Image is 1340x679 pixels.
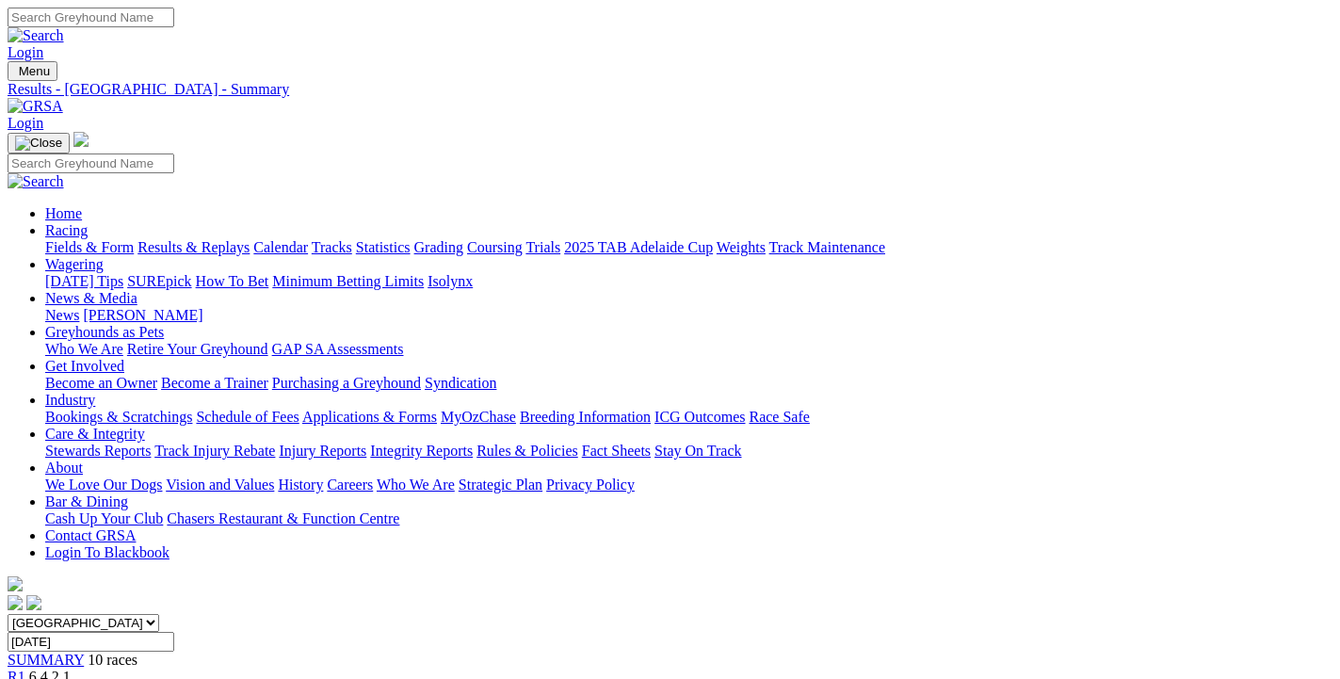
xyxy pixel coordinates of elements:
a: Racing [45,222,88,238]
img: Search [8,27,64,44]
div: Racing [45,239,1332,256]
a: Vision and Values [166,477,274,493]
img: twitter.svg [26,595,41,610]
a: ICG Outcomes [654,409,745,425]
a: Calendar [253,239,308,255]
button: Toggle navigation [8,133,70,154]
input: Search [8,154,174,173]
a: Contact GRSA [45,527,136,543]
div: About [45,477,1332,493]
a: Become an Owner [45,375,157,391]
a: Minimum Betting Limits [272,273,424,289]
div: Industry [45,409,1332,426]
a: SUMMARY [8,652,84,668]
a: Rules & Policies [476,443,578,459]
img: facebook.svg [8,595,23,610]
div: Greyhounds as Pets [45,341,1332,358]
div: Get Involved [45,375,1332,392]
a: Chasers Restaurant & Function Centre [167,510,399,526]
a: Login [8,115,43,131]
a: Careers [327,477,373,493]
a: We Love Our Dogs [45,477,162,493]
a: Isolynx [428,273,473,289]
a: Track Injury Rebate [154,443,275,459]
a: Fact Sheets [582,443,651,459]
a: Purchasing a Greyhound [272,375,421,391]
a: Wagering [45,256,104,272]
a: Breeding Information [520,409,651,425]
a: Retire Your Greyhound [127,341,268,357]
a: Trials [525,239,560,255]
input: Select date [8,632,174,652]
a: Bar & Dining [45,493,128,509]
a: Grading [414,239,463,255]
a: Cash Up Your Club [45,510,163,526]
img: logo-grsa-white.png [8,576,23,591]
div: News & Media [45,307,1332,324]
a: History [278,477,323,493]
input: Search [8,8,174,27]
div: Wagering [45,273,1332,290]
a: Home [45,205,82,221]
a: Bookings & Scratchings [45,409,192,425]
a: Care & Integrity [45,426,145,442]
div: Care & Integrity [45,443,1332,460]
a: GAP SA Assessments [272,341,404,357]
a: Results - [GEOGRAPHIC_DATA] - Summary [8,81,1332,98]
a: Applications & Forms [302,409,437,425]
a: 2025 TAB Adelaide Cup [564,239,713,255]
a: SUREpick [127,273,191,289]
a: Login To Blackbook [45,544,170,560]
a: MyOzChase [441,409,516,425]
img: Search [8,173,64,190]
a: Privacy Policy [546,477,635,493]
a: Greyhounds as Pets [45,324,164,340]
span: 10 races [88,652,137,668]
a: [PERSON_NAME] [83,307,202,323]
a: Who We Are [377,477,455,493]
a: Stay On Track [654,443,741,459]
a: Statistics [356,239,411,255]
a: About [45,460,83,476]
button: Toggle navigation [8,61,57,81]
a: Syndication [425,375,496,391]
a: Who We Are [45,341,123,357]
a: Stewards Reports [45,443,151,459]
a: Strategic Plan [459,477,542,493]
a: Weights [717,239,766,255]
img: logo-grsa-white.png [73,132,89,147]
img: Close [15,136,62,151]
img: GRSA [8,98,63,115]
a: Get Involved [45,358,124,374]
a: [DATE] Tips [45,273,123,289]
span: Menu [19,64,50,78]
a: Race Safe [749,409,809,425]
a: News [45,307,79,323]
a: Results & Replays [137,239,250,255]
a: Industry [45,392,95,408]
a: Login [8,44,43,60]
a: Become a Trainer [161,375,268,391]
a: Coursing [467,239,523,255]
a: Fields & Form [45,239,134,255]
a: Injury Reports [279,443,366,459]
a: How To Bet [196,273,269,289]
a: News & Media [45,290,137,306]
div: Bar & Dining [45,510,1332,527]
a: Track Maintenance [769,239,885,255]
a: Integrity Reports [370,443,473,459]
a: Schedule of Fees [196,409,299,425]
a: Tracks [312,239,352,255]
